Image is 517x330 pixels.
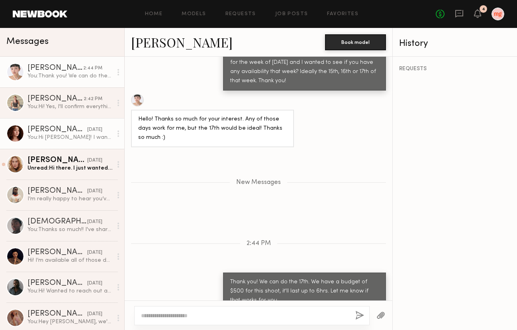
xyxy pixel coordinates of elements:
span: Messages [6,37,49,46]
a: Job Posts [275,12,308,17]
div: [DATE] [87,157,102,164]
div: 2:44 PM [83,65,102,72]
span: New Messages [236,179,281,186]
div: [DATE] [87,310,102,318]
div: You: Hey [PERSON_NAME], we're good to go for [DATE]. Bring a coat! 😅 [27,318,112,326]
div: [PERSON_NAME] [27,310,87,318]
div: [PERSON_NAME] [27,64,83,72]
div: 2:42 PM [84,95,102,103]
div: Hello! Thanks so much for your interest. Any of those days work for me, but the 17th would be ide... [138,115,287,142]
a: Requests [225,12,256,17]
button: Book model [325,34,386,50]
div: [PERSON_NAME] [27,156,87,164]
a: Favorites [327,12,358,17]
div: You: Hi! Wanted to reach out and see if you're available the week of [DATE] - [DATE] [27,287,112,295]
a: Home [145,12,163,17]
div: [PERSON_NAME] [27,279,87,287]
div: You: Hi! Yes, I'll confirm everything with the team [DATE] and send an official Newbook invite on... [27,103,112,111]
div: [DEMOGRAPHIC_DATA] I. [27,218,87,226]
div: I’m really happy to hear you’ve worked with Dreamland before! 😊 Thanks again for considering me f... [27,195,112,203]
div: You: Thanks so much!! I've shared with the team 🩷 [27,226,112,233]
div: [DATE] [87,126,102,134]
div: Hi! I’m available all of those dates <3 [27,257,112,264]
div: You: Thank you! We can do the 17th. We have a budget of $500 for this shoot, it'll last up to 6hr... [27,72,112,80]
div: REQUESTS [399,66,511,72]
div: Thank you! We can do the 17th. We have a budget of $500 for this shoot, it'll last up to 6hrs. Le... [230,278,379,305]
div: Hi [PERSON_NAME], we're planning a winter photoshoot for the week of [DATE] and I wanted to see i... [230,49,379,86]
div: You: Hi [PERSON_NAME]! I wanted to reach out and see if you have any plans to be in the [GEOGRAPH... [27,134,112,141]
div: [DATE] [87,280,102,287]
div: [PERSON_NAME] [27,249,87,257]
div: [DATE] [87,188,102,195]
div: Unread: Hi there. I just wanted to follow up regarding the shoot you mentioned booking me for and... [27,164,112,172]
a: [PERSON_NAME] [131,34,233,51]
div: [PERSON_NAME] [27,126,87,134]
a: Book model [325,38,386,45]
a: Models [182,12,206,17]
div: 4 [482,7,485,12]
div: History [399,39,511,48]
span: 2:44 PM [247,240,271,247]
div: [PERSON_NAME] [27,187,87,195]
div: [PERSON_NAME] [27,95,84,103]
div: [DATE] [87,249,102,257]
div: [DATE] [87,218,102,226]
